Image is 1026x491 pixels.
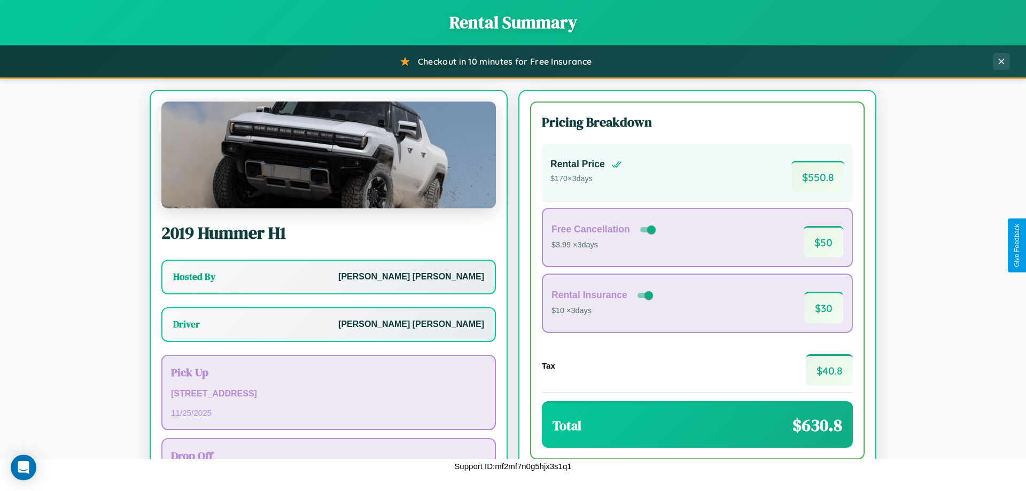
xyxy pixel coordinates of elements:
p: 11 / 25 / 2025 [171,406,486,420]
p: [PERSON_NAME] [PERSON_NAME] [338,269,484,285]
h3: Hosted By [173,270,215,283]
h4: Tax [542,361,555,370]
h3: Driver [173,318,200,331]
span: Checkout in 10 minutes for Free Insurance [418,56,592,67]
img: Hummer H1 [161,102,496,208]
h4: Free Cancellation [551,224,630,235]
span: $ 40.8 [806,354,853,386]
h3: Pricing Breakdown [542,113,853,131]
div: Give Feedback [1013,224,1021,267]
p: $ 170 × 3 days [550,172,622,186]
p: [STREET_ADDRESS] [171,386,486,402]
h3: Drop Off [171,448,486,463]
h4: Rental Insurance [551,290,627,301]
span: $ 50 [804,226,843,258]
span: $ 550.8 [791,161,844,192]
div: Open Intercom Messenger [11,455,36,480]
h1: Rental Summary [11,11,1015,34]
h2: 2019 Hummer H1 [161,221,496,245]
h4: Rental Price [550,159,605,170]
h3: Pick Up [171,364,486,380]
span: $ 30 [804,292,843,323]
span: $ 630.8 [792,414,842,437]
p: Support ID: mf2mf7n0g5hjx3s1q1 [454,459,571,473]
h3: Total [553,417,581,434]
p: $10 × 3 days [551,304,655,318]
p: $3.99 × 3 days [551,238,658,252]
p: [PERSON_NAME] [PERSON_NAME] [338,317,484,332]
